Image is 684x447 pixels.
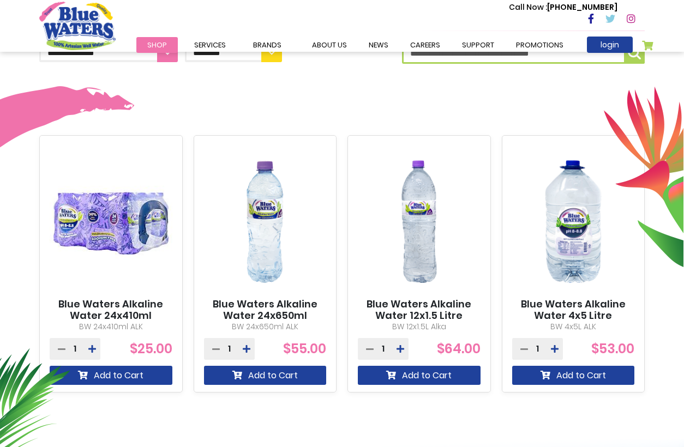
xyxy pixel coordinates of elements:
[253,40,281,50] span: Brands
[130,340,172,358] span: $25.00
[505,37,574,53] a: Promotions
[50,145,172,298] img: Blue Waters Alkaline Water 24x410ml
[509,2,547,13] span: Call Now :
[402,42,645,64] input: Search Product
[358,366,481,385] button: Add to Cart
[50,298,172,322] a: Blue Waters Alkaline Water 24x410ml
[301,37,358,53] a: about us
[358,37,399,53] a: News
[194,40,226,50] span: Services
[512,145,635,298] img: Blue Waters Alkaline Water 4x5 Litre
[451,37,505,53] a: support
[39,44,178,62] select: Select Brand
[358,145,481,298] img: Blue Waters Alkaline Water 12x1.5 Litre
[147,40,167,50] span: Shop
[399,37,451,53] a: careers
[185,44,282,62] select: Sort By
[437,340,481,358] span: $64.00
[512,366,635,385] button: Add to Cart
[587,37,633,53] a: login
[204,321,327,333] p: BW 24x650ml ALK
[358,298,481,322] a: Blue Waters Alkaline Water 12x1.5 Litre
[50,366,172,385] button: Add to Cart
[591,340,634,358] span: $53.00
[204,298,327,334] a: Blue Waters Alkaline Water 24x650ml Regular
[512,298,635,322] a: Blue Waters Alkaline Water 4x5 Litre
[50,321,172,333] p: BW 24x410ml ALK
[628,46,641,59] img: search-icon.png
[624,42,645,64] button: Search Product
[512,321,635,333] p: BW 4x5L ALK
[358,321,481,333] p: BW 12x1.5L Alka
[283,340,326,358] span: $55.00
[39,2,116,50] a: store logo
[204,145,327,298] img: Blue Waters Alkaline Water 24x650ml Regular
[509,2,617,13] p: [PHONE_NUMBER]
[204,366,327,385] button: Add to Cart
